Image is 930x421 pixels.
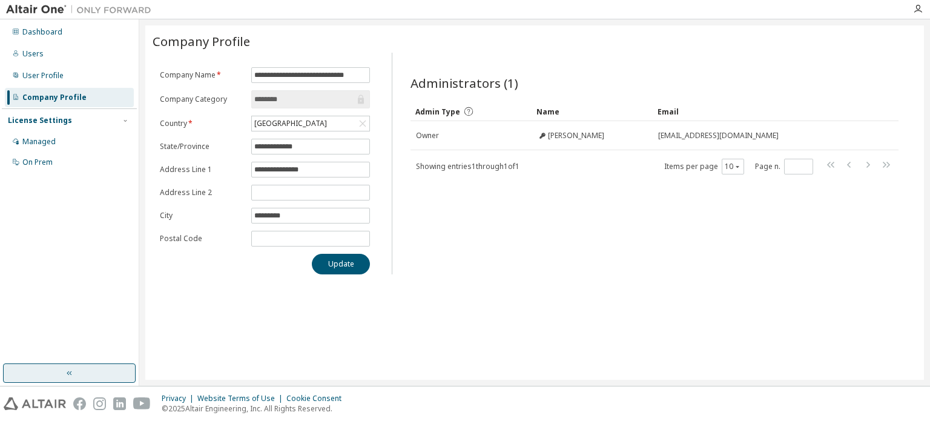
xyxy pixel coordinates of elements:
img: instagram.svg [93,397,106,410]
button: Update [312,254,370,274]
label: Address Line 2 [160,188,244,197]
img: Altair One [6,4,157,16]
label: City [160,211,244,220]
div: Company Profile [22,93,87,102]
img: altair_logo.svg [4,397,66,410]
div: [GEOGRAPHIC_DATA] [252,117,329,130]
div: Dashboard [22,27,62,37]
label: Company Category [160,94,244,104]
div: Managed [22,137,56,147]
span: Items per page [664,159,744,174]
label: Address Line 1 [160,165,244,174]
div: Privacy [162,394,197,403]
div: [GEOGRAPHIC_DATA] [252,116,369,131]
button: 10 [725,162,741,171]
div: License Settings [8,116,72,125]
span: Administrators (1) [411,75,518,91]
div: Email [658,102,865,121]
img: youtube.svg [133,397,151,410]
div: Users [22,49,44,59]
span: [EMAIL_ADDRESS][DOMAIN_NAME] [658,131,779,141]
div: User Profile [22,71,64,81]
div: Cookie Consent [286,394,349,403]
span: Page n. [755,159,813,174]
span: Company Profile [153,33,250,50]
div: On Prem [22,157,53,167]
label: Company Name [160,70,244,80]
div: Name [536,102,648,121]
span: [PERSON_NAME] [548,131,604,141]
label: Country [160,119,244,128]
span: Owner [416,131,439,141]
img: facebook.svg [73,397,86,410]
div: Website Terms of Use [197,394,286,403]
label: State/Province [160,142,244,151]
span: Showing entries 1 through 1 of 1 [416,161,519,171]
label: Postal Code [160,234,244,244]
p: © 2025 Altair Engineering, Inc. All Rights Reserved. [162,403,349,414]
span: Admin Type [415,107,460,117]
img: linkedin.svg [113,397,126,410]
